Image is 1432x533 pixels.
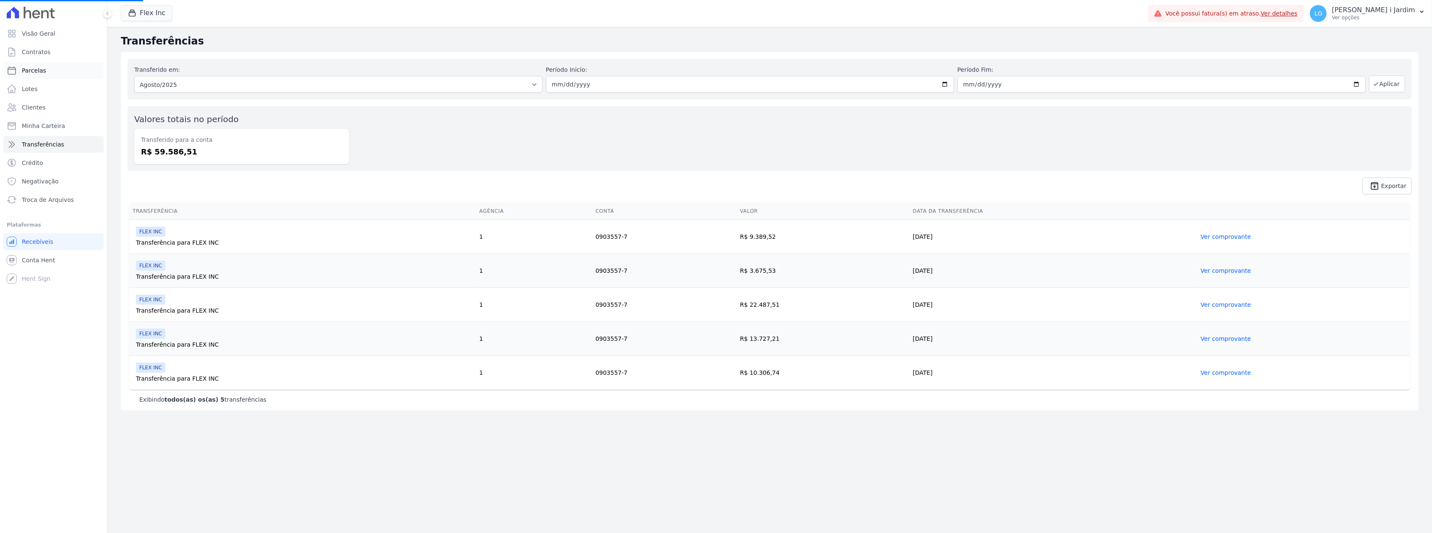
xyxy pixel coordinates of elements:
[592,254,736,288] td: 0903557-7
[3,191,104,208] a: Troca de Arquivos
[737,220,910,254] td: R$ 9.389,52
[121,34,1419,49] h2: Transferências
[1369,76,1405,92] button: Aplicar
[129,203,476,220] th: Transferência
[737,254,910,288] td: R$ 3.675,53
[22,103,45,112] span: Clientes
[909,322,1197,356] td: [DATE]
[1315,10,1322,16] span: LG
[1362,178,1412,194] a: unarchive Exportar
[22,256,55,264] span: Conta Hent
[164,396,224,403] b: todos(as) os(as) 5
[22,85,38,93] span: Lotes
[136,238,472,247] div: Transferência para FLEX INC
[134,114,239,124] label: Valores totais no período
[1381,183,1406,188] span: Exportar
[909,356,1197,390] td: [DATE]
[957,65,1366,74] label: Período Fim:
[909,220,1197,254] td: [DATE]
[592,220,736,254] td: 0903557-7
[592,322,736,356] td: 0903557-7
[592,203,736,220] th: Conta
[1369,181,1380,191] i: unarchive
[3,99,104,116] a: Clientes
[1332,6,1415,14] p: [PERSON_NAME] i Jardim
[592,288,736,322] td: 0903557-7
[139,395,266,404] p: Exibindo transferências
[1201,335,1251,342] a: Ver comprovante
[22,196,74,204] span: Troca de Arquivos
[22,177,59,186] span: Negativação
[592,356,736,390] td: 0903557-7
[1201,369,1251,376] a: Ver comprovante
[3,154,104,171] a: Crédito
[1303,2,1432,25] button: LG [PERSON_NAME] i Jardim Ver opções
[1201,267,1251,274] a: Ver comprovante
[136,340,472,349] div: Transferência para FLEX INC
[136,374,472,383] div: Transferência para FLEX INC
[737,322,910,356] td: R$ 13.727,21
[22,238,53,246] span: Recebíveis
[22,122,65,130] span: Minha Carteira
[136,363,165,373] span: FLEX INC
[22,29,55,38] span: Visão Geral
[136,295,165,305] span: FLEX INC
[909,203,1197,220] th: Data da Transferência
[134,66,180,73] label: Transferido em:
[3,136,104,153] a: Transferências
[136,306,472,315] div: Transferência para FLEX INC
[141,146,342,157] dd: R$ 59.586,51
[136,227,165,237] span: FLEX INC
[22,66,46,75] span: Parcelas
[3,118,104,134] a: Minha Carteira
[3,173,104,190] a: Negativação
[737,288,910,322] td: R$ 22.487,51
[3,233,104,250] a: Recebíveis
[141,136,342,144] dt: Transferido para a conta
[1332,14,1415,21] p: Ver opções
[909,288,1197,322] td: [DATE]
[476,356,592,390] td: 1
[546,65,954,74] label: Período Inicío:
[737,356,910,390] td: R$ 10.306,74
[1261,10,1298,17] a: Ver detalhes
[476,254,592,288] td: 1
[476,220,592,254] td: 1
[3,44,104,60] a: Contratos
[3,25,104,42] a: Visão Geral
[22,48,50,56] span: Contratos
[121,5,172,21] button: Flex Inc
[3,62,104,79] a: Parcelas
[909,254,1197,288] td: [DATE]
[1201,233,1251,240] a: Ver comprovante
[476,322,592,356] td: 1
[22,140,64,149] span: Transferências
[3,252,104,269] a: Conta Hent
[3,81,104,97] a: Lotes
[136,272,472,281] div: Transferência para FLEX INC
[136,261,165,271] span: FLEX INC
[136,329,165,339] span: FLEX INC
[7,220,100,230] div: Plataformas
[22,159,43,167] span: Crédito
[476,288,592,322] td: 1
[476,203,592,220] th: Agência
[1201,301,1251,308] a: Ver comprovante
[1166,9,1298,18] span: Você possui fatura(s) em atraso.
[737,203,910,220] th: Valor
